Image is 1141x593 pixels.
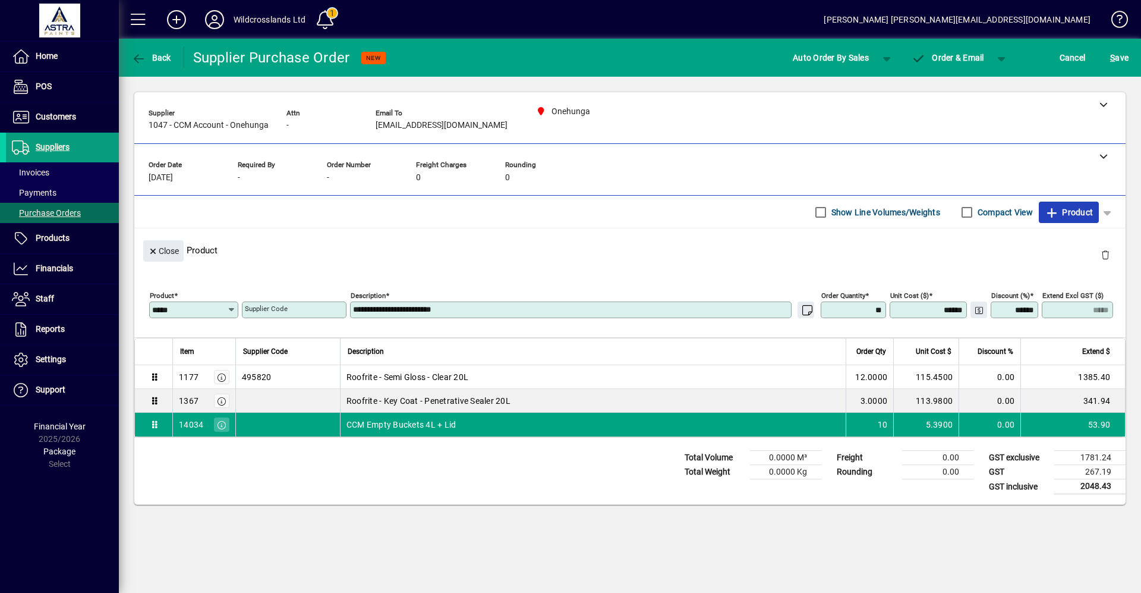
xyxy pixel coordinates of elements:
[179,395,198,407] div: 1367
[6,254,119,284] a: Financials
[143,240,184,262] button: Close
[793,48,869,67] span: Auto Order By Sales
[1082,345,1110,358] span: Extend $
[34,422,86,431] span: Financial Year
[856,345,886,358] span: Order Qty
[1042,291,1104,300] mat-label: Extend excl GST ($)
[1039,202,1099,223] button: Product
[831,465,902,479] td: Rounding
[846,365,893,389] td: 12.0000
[983,451,1054,465] td: GST exclusive
[1107,47,1131,68] button: Save
[416,173,421,183] span: 0
[978,345,1013,358] span: Discount %
[824,10,1090,29] div: [PERSON_NAME] [PERSON_NAME][EMAIL_ADDRESS][DOMAIN_NAME]
[1045,203,1093,222] span: Product
[975,206,1033,218] label: Compact View
[180,345,194,358] span: Item
[149,121,269,130] span: 1047 - CCM Account - Onehunga
[821,291,865,300] mat-label: Order Quantity
[983,479,1054,494] td: GST inclusive
[983,465,1054,479] td: GST
[6,42,119,71] a: Home
[12,208,81,218] span: Purchase Orders
[348,345,384,358] span: Description
[346,395,510,407] span: Roofrite - Key Coat - Penetrative Sealer 20L
[157,9,196,30] button: Add
[245,305,288,313] mat-label: Supplier Code
[376,121,508,130] span: [EMAIL_ADDRESS][DOMAIN_NAME]
[912,53,984,62] span: Order & Email
[890,291,929,300] mat-label: Unit Cost ($)
[6,72,119,102] a: POS
[991,291,1030,300] mat-label: Discount (%)
[1020,389,1125,413] td: 341.94
[36,385,65,394] span: Support
[6,284,119,314] a: Staff
[193,48,350,67] div: Supplier Purchase Order
[36,324,65,334] span: Reports
[327,173,329,183] span: -
[1091,249,1120,260] app-page-header-button: Delete
[829,206,940,218] label: Show Line Volumes/Weights
[970,302,987,318] button: Change Price Levels
[846,413,893,437] td: 10
[6,375,119,405] a: Support
[179,419,203,431] div: 14034
[6,203,119,223] a: Purchase Orders
[902,465,973,479] td: 0.00
[6,315,119,344] a: Reports
[134,228,1126,272] div: Product
[36,81,52,91] span: POS
[1060,48,1086,67] span: Cancel
[36,51,58,61] span: Home
[1102,2,1126,41] a: Knowledge Base
[243,345,288,358] span: Supplier Code
[238,173,240,183] span: -
[1054,451,1126,465] td: 1781.24
[36,142,70,152] span: Suppliers
[916,345,951,358] span: Unit Cost $
[787,47,875,68] button: Auto Order By Sales
[505,173,510,183] span: 0
[750,451,821,465] td: 0.0000 M³
[119,47,184,68] app-page-header-button: Back
[1054,479,1126,494] td: 2048.43
[128,47,174,68] button: Back
[906,47,990,68] button: Order & Email
[179,371,198,383] div: 1177
[750,465,821,479] td: 0.0000 Kg
[366,54,381,62] span: NEW
[149,173,173,183] span: [DATE]
[893,365,959,389] td: 115.4500
[959,413,1020,437] td: 0.00
[235,365,340,389] td: 495820
[36,112,76,121] span: Customers
[140,245,187,256] app-page-header-button: Close
[893,389,959,413] td: 113.9800
[12,188,56,197] span: Payments
[6,102,119,132] a: Customers
[6,224,119,253] a: Products
[36,233,70,243] span: Products
[679,451,750,465] td: Total Volume
[6,162,119,183] a: Invoices
[351,291,386,300] mat-label: Description
[1020,413,1125,437] td: 53.90
[43,447,75,456] span: Package
[846,389,893,413] td: 3.0000
[36,354,66,364] span: Settings
[150,291,174,300] mat-label: Product
[1110,48,1129,67] span: ave
[234,10,305,29] div: Wildcrosslands Ltd
[679,465,750,479] td: Total Weight
[1020,365,1125,389] td: 1385.40
[902,451,973,465] td: 0.00
[346,419,456,431] span: CCM Empty Buckets 4L + Lid
[196,9,234,30] button: Profile
[959,389,1020,413] td: 0.00
[1057,47,1089,68] button: Cancel
[286,121,289,130] span: -
[1054,465,1126,479] td: 267.19
[12,168,49,177] span: Invoices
